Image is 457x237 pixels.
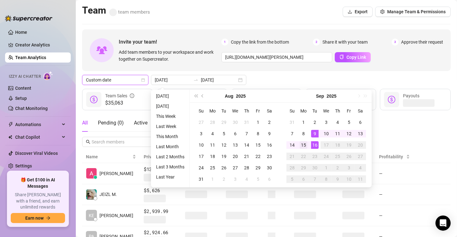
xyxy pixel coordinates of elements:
td: 2025-09-03 [230,173,241,185]
li: This Week [153,112,187,120]
a: Team Analytics [15,55,46,60]
td: 2025-08-23 [264,151,275,162]
li: Last 3 Months [153,163,187,171]
span: Chat Copilot [15,132,60,142]
td: 2025-10-07 [309,173,321,185]
span: arrow-right [46,216,51,220]
div: 4 [357,164,364,172]
div: 3 [345,164,353,172]
td: 2025-08-01 [252,117,264,128]
td: 2025-09-20 [355,139,366,151]
span: Share [PERSON_NAME] with a friend, and earn unlimited rewards [11,192,65,210]
div: Team Sales [105,92,134,99]
img: logo-BBDzfeDw.svg [5,15,52,21]
li: Last Week [153,123,187,130]
td: — [375,184,414,205]
div: 1 [254,118,262,126]
div: 20 [357,141,364,149]
div: 24 [322,153,330,160]
button: Choose a month [316,90,324,102]
td: 2025-10-06 [298,173,309,185]
div: 25 [334,153,341,160]
div: 5 [254,175,262,183]
span: 🎁 Get $100 in AI Messages [11,177,65,189]
div: Est. Hours Worked [254,89,297,103]
td: 2025-09-15 [298,139,309,151]
div: 7 [243,130,250,137]
div: 1 [209,175,216,183]
div: 30 [311,164,319,172]
td: 2025-09-10 [321,128,332,139]
div: 31 [243,118,250,126]
div: 26 [220,164,228,172]
li: [DATE] [153,92,187,100]
td: 2025-10-09 [332,173,343,185]
th: Su [286,105,298,117]
li: [DATE] [153,102,187,110]
img: Chat Copilot [8,135,12,139]
div: 14 [243,141,250,149]
span: 3 [392,39,399,46]
div: 30 [266,164,273,172]
td: 2025-08-30 [264,162,275,173]
div: 22 [300,153,307,160]
div: 12 [220,141,228,149]
span: calendar [141,78,145,82]
td: 2025-10-08 [321,173,332,185]
td: 2025-09-05 [343,117,355,128]
span: $2,924.66 [144,229,177,236]
td: 2025-08-04 [207,128,218,139]
input: End date [201,76,237,83]
span: dollar-circle [388,96,395,103]
div: 6 [357,118,364,126]
td: 2025-08-14 [241,139,252,151]
div: 15 [300,141,307,149]
a: Chat Monitoring [15,106,48,111]
div: 13 [357,130,364,137]
div: 2 [311,118,319,126]
img: Alexicon Ortiag… [86,168,97,179]
td: 2025-09-16 [309,139,321,151]
div: 23 [311,153,319,160]
div: 20 [232,153,239,160]
div: Open Intercom Messenger [436,216,451,231]
td: 2025-08-15 [252,139,264,151]
td: 2025-08-02 [264,117,275,128]
th: Tu [218,105,230,117]
div: 9 [266,130,273,137]
span: Manage Team & Permissions [387,9,446,14]
th: Su [195,105,207,117]
div: 1 [322,164,330,172]
button: Choose a year [236,90,246,102]
span: 1 [221,39,228,46]
button: Manage Team & Permissions [375,7,451,17]
div: 28 [209,118,216,126]
td: 2025-10-11 [355,173,366,185]
td: 2025-09-06 [355,117,366,128]
span: info-circle [130,92,134,99]
td: 2025-08-18 [207,151,218,162]
td: 2025-07-28 [207,117,218,128]
span: Profitability [379,154,403,159]
td: 2025-08-12 [218,139,230,151]
span: $2,939.99 [144,208,177,215]
div: 2 [334,164,341,172]
td: 2025-08-20 [230,151,241,162]
div: 15 [254,141,262,149]
span: copy [340,55,344,59]
button: Choose a year [327,90,336,102]
td: 2025-08-31 [286,117,298,128]
a: Content [15,86,31,91]
div: 22 [254,153,262,160]
td: 2025-08-21 [241,151,252,162]
td: — [375,205,414,226]
td: 2025-08-26 [218,162,230,173]
div: 10 [322,130,330,137]
th: Name [82,151,140,163]
td: 2025-09-18 [332,139,343,151]
div: 18 [209,153,216,160]
a: Settings [15,163,32,168]
div: 27 [197,118,205,126]
span: Payouts [403,93,419,98]
div: 8 [300,130,307,137]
